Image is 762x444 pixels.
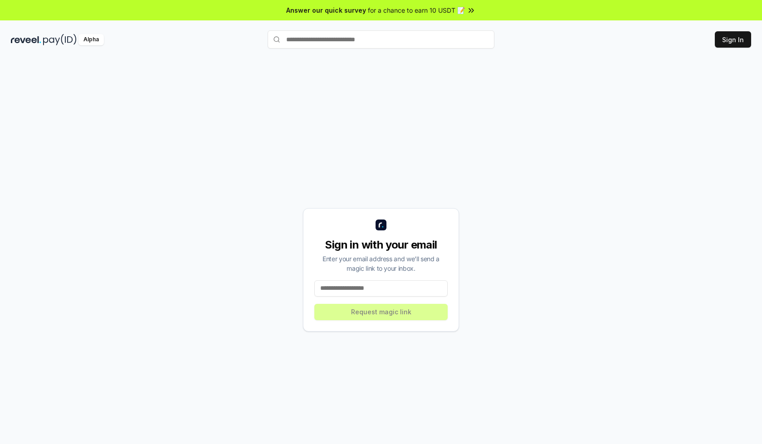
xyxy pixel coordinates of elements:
[43,34,77,45] img: pay_id
[376,220,386,230] img: logo_small
[368,5,465,15] span: for a chance to earn 10 USDT 📝
[11,34,41,45] img: reveel_dark
[314,254,448,273] div: Enter your email address and we’ll send a magic link to your inbox.
[78,34,104,45] div: Alpha
[286,5,366,15] span: Answer our quick survey
[715,31,751,48] button: Sign In
[314,238,448,252] div: Sign in with your email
